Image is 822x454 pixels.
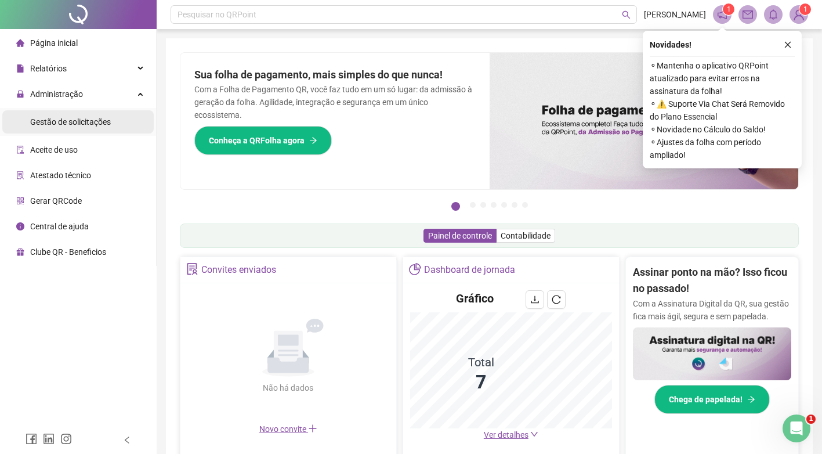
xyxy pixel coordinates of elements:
[790,6,807,23] img: 72416
[650,38,691,51] span: Novidades !
[16,64,24,73] span: file
[16,171,24,179] span: solution
[501,231,551,240] span: Contabilidade
[308,424,317,433] span: plus
[650,98,795,123] span: ⚬ ⚠️ Suporte Via Chat Será Removido do Plano Essencial
[644,8,706,21] span: [PERSON_NAME]
[30,222,89,231] span: Central de ajuda
[30,171,91,180] span: Atestado técnico
[60,433,72,445] span: instagram
[259,424,317,434] span: Novo convite
[428,231,492,240] span: Painel de controle
[30,145,78,154] span: Aceite de uso
[743,9,753,20] span: mail
[654,385,770,414] button: Chega de papelada!
[650,136,795,161] span: ⚬ Ajustes da folha com período ampliado!
[552,295,561,304] span: reload
[799,3,811,15] sup: Atualize o seu contato no menu Meus Dados
[669,393,743,406] span: Chega de papelada!
[194,83,476,121] p: Com a Folha de Pagamento QR, você faz tudo em um só lugar: da admissão à geração da folha. Agilid...
[30,89,83,99] span: Administração
[480,202,486,208] button: 3
[409,263,421,275] span: pie-chart
[424,260,515,280] div: Dashboard de jornada
[16,248,24,256] span: gift
[16,146,24,154] span: audit
[209,134,305,147] span: Conheça a QRFolha agora
[530,430,538,438] span: down
[490,53,799,189] img: banner%2F8d14a306-6205-4263-8e5b-06e9a85ad873.png
[43,433,55,445] span: linkedin
[633,264,791,297] h2: Assinar ponto na mão? Isso ficou no passado!
[201,260,276,280] div: Convites enviados
[803,5,807,13] span: 1
[30,64,67,73] span: Relatórios
[451,202,460,211] button: 1
[26,433,37,445] span: facebook
[768,9,778,20] span: bell
[309,136,317,145] span: arrow-right
[530,295,539,304] span: download
[235,381,342,394] div: Não há dados
[30,117,111,127] span: Gestão de solicitações
[650,59,795,98] span: ⚬ Mantenha o aplicativo QRPoint atualizado para evitar erros na assinatura da folha!
[470,202,476,208] button: 2
[633,297,791,323] p: Com a Assinatura Digital da QR, sua gestão fica mais ágil, segura e sem papelada.
[194,126,332,155] button: Conheça a QRFolha agora
[717,9,727,20] span: notification
[16,39,24,47] span: home
[16,90,24,98] span: lock
[30,247,106,257] span: Clube QR - Beneficios
[783,415,810,442] iframe: Intercom live chat
[456,290,494,307] h4: Gráfico
[633,327,791,380] img: banner%2F02c71560-61a6-44d4-94b9-c8ab97240462.png
[194,67,476,83] h2: Sua folha de pagamento, mais simples do que nunca!
[650,123,795,136] span: ⚬ Novidade no Cálculo do Saldo!
[491,202,497,208] button: 4
[723,3,734,15] sup: 1
[806,415,816,424] span: 1
[622,10,631,19] span: search
[522,202,528,208] button: 7
[16,197,24,205] span: qrcode
[747,395,755,403] span: arrow-right
[30,38,78,48] span: Página inicial
[484,430,528,439] span: Ver detalhes
[16,222,24,230] span: info-circle
[512,202,517,208] button: 6
[484,430,538,439] a: Ver detalhes down
[30,196,82,206] span: Gerar QRCode
[123,436,131,444] span: left
[727,5,731,13] span: 1
[186,263,198,275] span: solution
[501,202,507,208] button: 5
[784,41,792,49] span: close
